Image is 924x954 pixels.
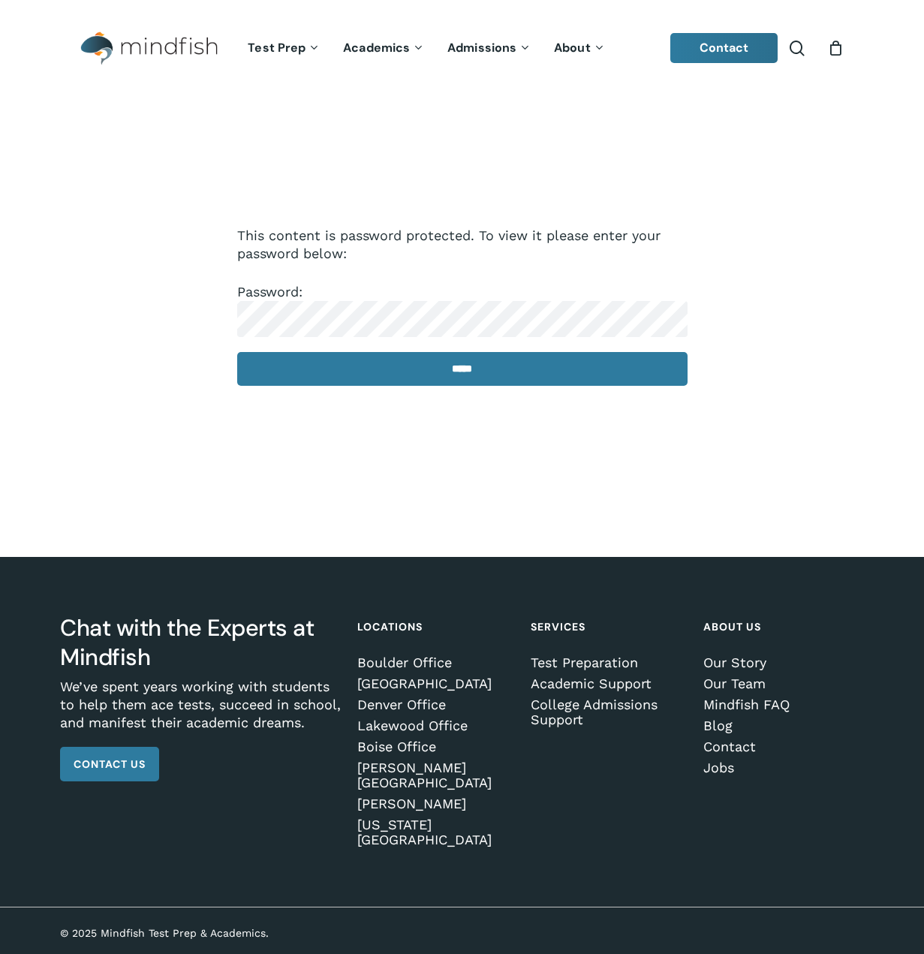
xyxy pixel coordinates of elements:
a: Academic Support [531,676,688,691]
span: Admissions [447,40,516,56]
input: Password: [237,301,688,337]
a: Our Story [703,655,860,670]
span: Test Prep [248,40,305,56]
a: Denver Office [357,697,514,712]
a: Contact [703,739,860,754]
a: Contact [670,33,778,63]
label: Password: [237,284,688,326]
a: Boulder Office [357,655,514,670]
span: Contact [700,40,749,56]
a: College Admissions Support [531,697,688,727]
h4: Services [531,613,688,640]
a: Our Team [703,676,860,691]
a: Lakewood Office [357,718,514,733]
a: Mindfish FAQ [703,697,860,712]
h3: Chat with the Experts at Mindfish [60,613,342,672]
h4: Locations [357,613,514,640]
a: Boise Office [357,739,514,754]
span: Academics [343,40,410,56]
a: [PERSON_NAME] [357,796,514,811]
a: Blog [703,718,860,733]
p: This content is password protected. To view it please enter your password below: [237,227,688,283]
p: © 2025 Mindfish Test Prep & Academics. [60,925,386,941]
nav: Main Menu [236,20,616,77]
a: Test Preparation [531,655,688,670]
a: [PERSON_NAME][GEOGRAPHIC_DATA] [357,760,514,790]
span: Contact Us [74,757,146,772]
a: Jobs [703,760,860,775]
header: Main Menu [60,20,864,77]
span: About [554,40,591,56]
a: [US_STATE][GEOGRAPHIC_DATA] [357,817,514,847]
a: About [543,42,617,55]
a: Admissions [436,42,543,55]
a: Contact Us [60,747,159,781]
h4: About Us [703,613,860,640]
a: Academics [332,42,436,55]
a: [GEOGRAPHIC_DATA] [357,676,514,691]
p: We’ve spent years working with students to help them ace tests, succeed in school, and manifest t... [60,678,342,747]
a: Test Prep [236,42,332,55]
